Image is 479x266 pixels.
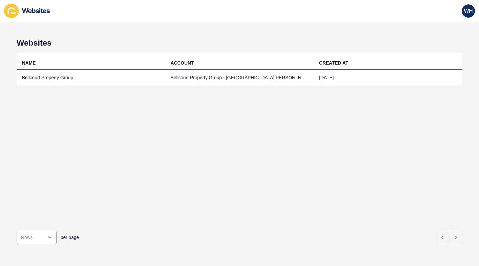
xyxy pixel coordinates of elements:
[17,231,57,244] div: open menu
[464,8,473,14] span: WH
[17,38,462,48] h1: Websites
[17,70,165,86] td: Bellcourt Property Group
[165,70,314,86] td: Bellcourt Property Group - [GEOGRAPHIC_DATA][PERSON_NAME]
[22,60,36,66] div: NAME
[319,60,348,66] div: CREATED AT
[314,70,462,86] td: [DATE]
[61,234,79,241] span: per page
[171,60,194,66] div: ACCOUNT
